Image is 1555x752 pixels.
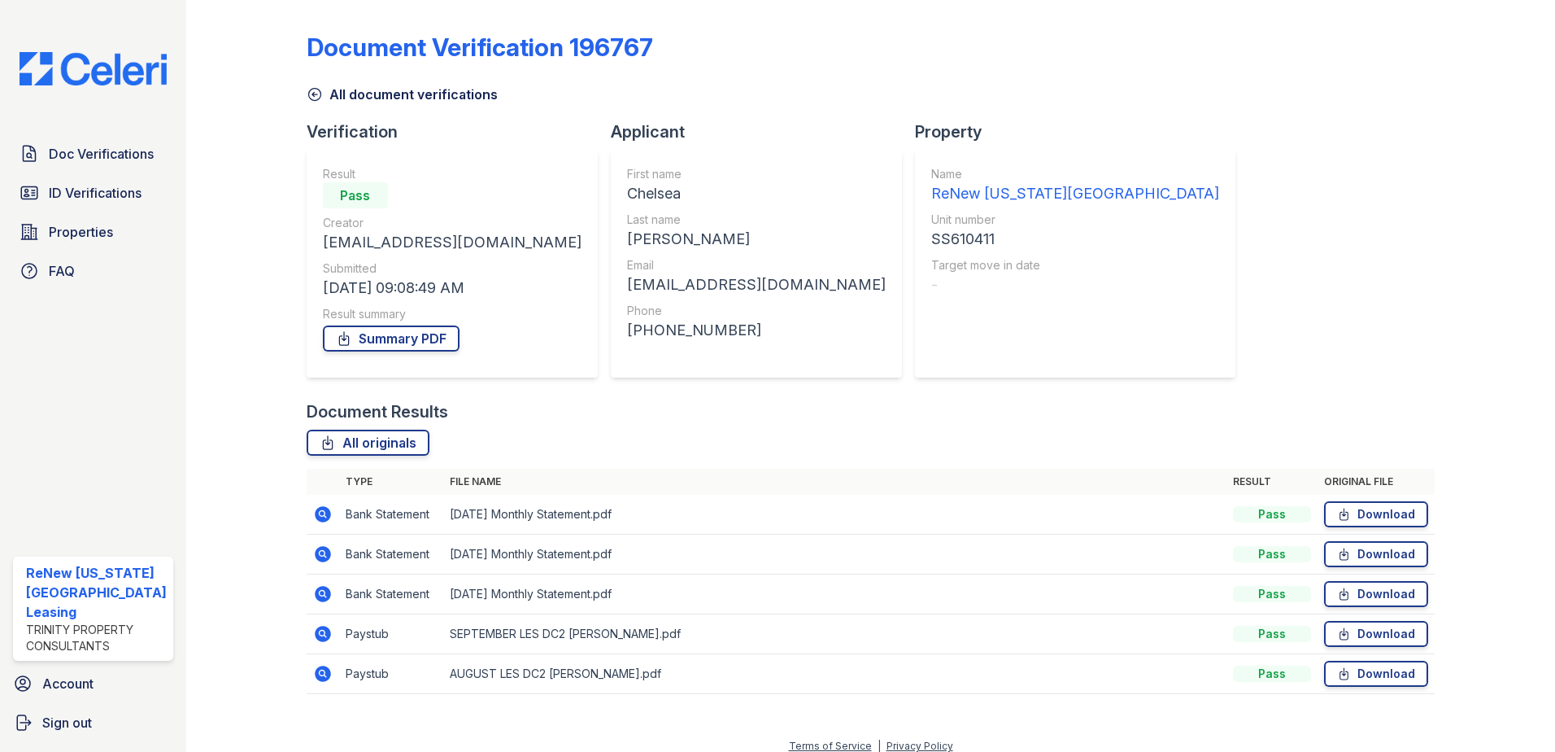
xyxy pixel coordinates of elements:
[323,260,581,277] div: Submitted
[789,740,872,752] a: Terms of Service
[443,469,1227,495] th: File name
[886,740,953,752] a: Privacy Policy
[339,575,443,614] td: Bank Statement
[323,166,581,182] div: Result
[49,183,142,203] span: ID Verifications
[42,674,94,693] span: Account
[7,52,180,85] img: CE_Logo_Blue-a8612792a0a2168367f1c8372b55b34899dd931a85d93a1a3d3e32e68fde9ad4.png
[915,120,1248,143] div: Property
[323,277,581,299] div: [DATE] 09:08:49 AM
[931,273,1219,296] div: -
[26,563,167,622] div: ReNew [US_STATE][GEOGRAPHIC_DATA] Leasing
[339,535,443,575] td: Bank Statement
[323,231,581,254] div: [EMAIL_ADDRESS][DOMAIN_NAME]
[627,166,886,182] div: First name
[307,120,611,143] div: Verification
[339,654,443,694] td: Paystub
[611,120,915,143] div: Applicant
[13,138,173,170] a: Doc Verifications
[627,212,886,228] div: Last name
[443,654,1227,694] td: AUGUST LES DC2 [PERSON_NAME].pdf
[7,667,180,700] a: Account
[307,430,429,456] a: All originals
[627,257,886,273] div: Email
[931,166,1219,205] a: Name ReNew [US_STATE][GEOGRAPHIC_DATA]
[339,469,443,495] th: Type
[42,713,92,732] span: Sign out
[1324,581,1428,607] a: Download
[1324,661,1428,687] a: Download
[307,85,498,104] a: All document verifications
[49,261,75,281] span: FAQ
[931,182,1219,205] div: ReNew [US_STATE][GEOGRAPHIC_DATA]
[49,222,113,242] span: Properties
[1233,626,1311,642] div: Pass
[627,273,886,296] div: [EMAIL_ADDRESS][DOMAIN_NAME]
[13,216,173,248] a: Properties
[339,614,443,654] td: Paystub
[878,740,881,752] div: |
[627,319,886,342] div: [PHONE_NUMBER]
[323,306,581,322] div: Result summary
[1233,506,1311,522] div: Pass
[1233,546,1311,562] div: Pass
[1226,469,1318,495] th: Result
[323,326,460,352] a: Summary PDF
[13,255,173,287] a: FAQ
[307,400,448,423] div: Document Results
[443,575,1227,614] td: [DATE] Monthly Statement.pdf
[323,215,581,231] div: Creator
[931,166,1219,182] div: Name
[1233,666,1311,682] div: Pass
[443,495,1227,535] td: [DATE] Monthly Statement.pdf
[1324,621,1428,647] a: Download
[323,182,388,208] div: Pass
[627,182,886,205] div: Chelsea
[307,33,653,62] div: Document Verification 196767
[1318,469,1435,495] th: Original file
[931,228,1219,251] div: SS610411
[26,622,167,654] div: Trinity Property Consultants
[13,177,173,209] a: ID Verifications
[339,495,443,535] td: Bank Statement
[627,228,886,251] div: [PERSON_NAME]
[1233,586,1311,602] div: Pass
[931,212,1219,228] div: Unit number
[1324,541,1428,567] a: Download
[443,614,1227,654] td: SEPTEMBER LES DC2 [PERSON_NAME].pdf
[443,535,1227,575] td: [DATE] Monthly Statement.pdf
[7,706,180,739] a: Sign out
[931,257,1219,273] div: Target move in date
[1324,501,1428,527] a: Download
[627,303,886,319] div: Phone
[49,144,154,164] span: Doc Verifications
